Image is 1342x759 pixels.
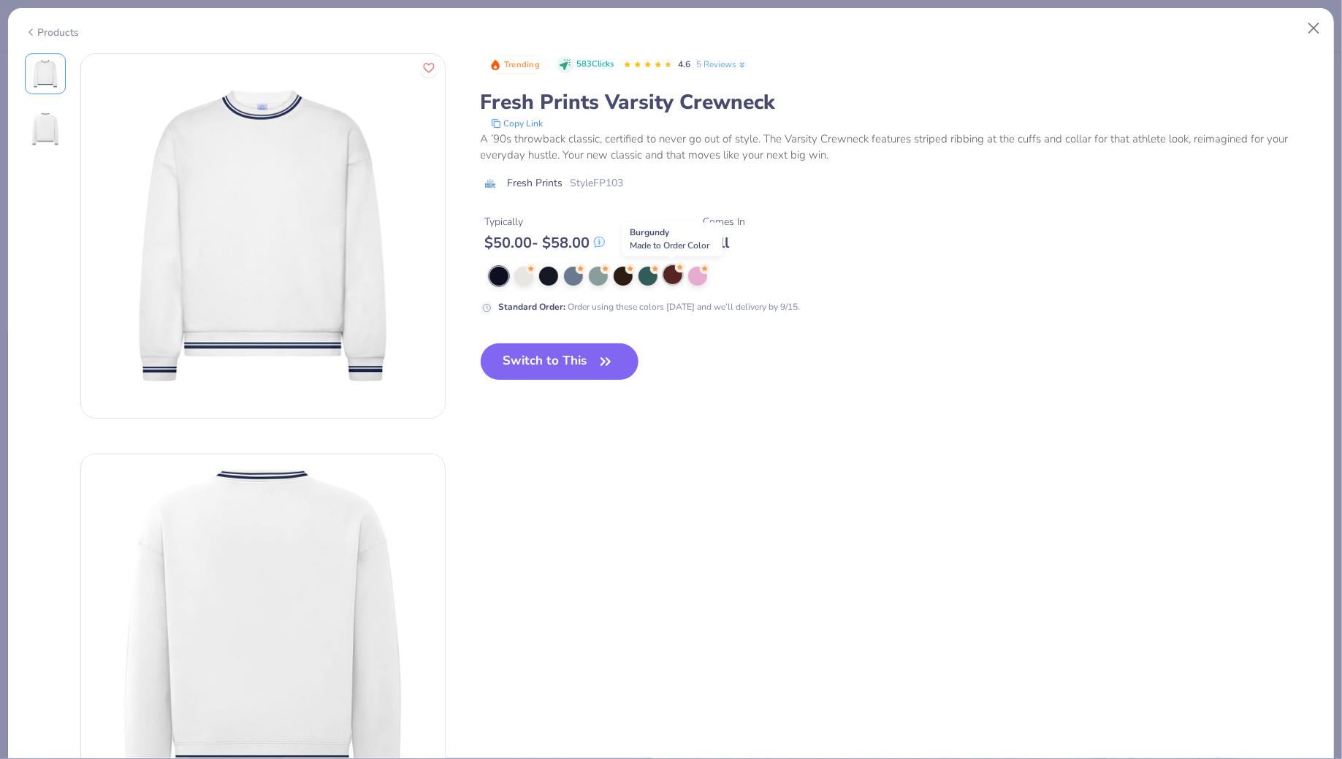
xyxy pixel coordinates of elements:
span: 4.6 [679,58,691,70]
div: Burgundy [622,223,723,256]
a: 5 Reviews [697,58,747,71]
button: Badge Button [482,56,548,75]
img: Front [81,54,445,418]
div: Products [25,25,80,40]
div: Typically [485,214,605,229]
img: Front [28,56,63,91]
div: Order using these colors [DATE] and we’ll delivery by 9/15. [499,300,801,313]
button: Like [419,58,438,77]
strong: Standard Order : [499,301,566,313]
div: A ’90s throwback classic, certified to never go out of style. The Varsity Crewneck features strip... [481,131,1318,164]
img: Back [28,112,63,147]
img: Trending sort [489,59,501,71]
span: Style FP103 [571,175,624,191]
button: Switch to This [481,343,639,380]
div: Fresh Prints Varsity Crewneck [481,88,1318,116]
div: 4.6 Stars [623,53,673,77]
span: Trending [504,61,540,69]
span: Fresh Prints [508,175,563,191]
button: copy to clipboard [487,116,548,131]
span: 583 Clicks [577,58,614,71]
img: brand logo [481,178,500,189]
div: $ 50.00 - $ 58.00 [485,234,605,252]
span: Made to Order Color [630,240,710,252]
button: Close [1300,15,1328,42]
div: Comes In [704,214,746,229]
